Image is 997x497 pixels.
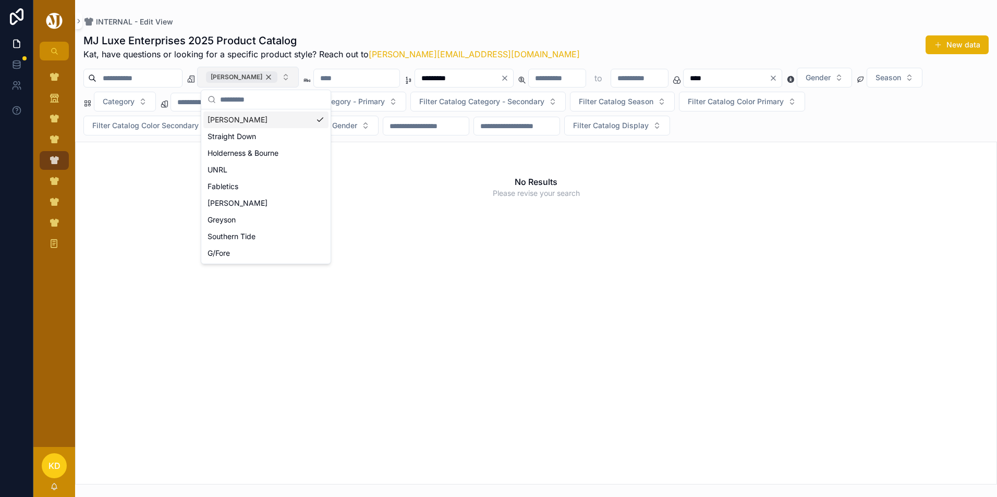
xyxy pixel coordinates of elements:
div: Fabletics [203,178,329,195]
span: Category [103,96,135,107]
span: Filter Catalog Color Secondary (Multi-Select) [92,120,249,131]
button: Select Button [867,68,922,88]
div: G/Fore [203,245,329,262]
div: [PERSON_NAME] [203,195,329,212]
span: Kat, have questions or looking for a specific product style? Reach out to [83,48,580,60]
div: scrollable content [33,60,75,267]
button: Select Button [197,67,299,88]
div: UNRL [203,161,329,178]
div: [PERSON_NAME] [206,71,277,83]
span: Filter Catalog Category - Secondary [419,96,544,107]
span: Please revise your search [493,188,580,198]
button: Unselect PETER_MILLAR [206,71,277,83]
button: Select Button [410,92,566,111]
button: Select Button [797,68,852,88]
button: Select Button [94,92,156,111]
button: New data [926,35,989,54]
span: Filter Catalog Display [573,120,649,131]
button: Select Button [679,92,805,111]
div: Suggestions [201,109,331,264]
button: Clear [501,74,513,82]
div: Straight Down [203,128,329,145]
div: Greyson [203,212,329,228]
h2: No Results [515,176,557,188]
h1: MJ Luxe Enterprises 2025 Product Catalog [83,33,580,48]
div: [PERSON_NAME] [203,111,329,128]
a: [PERSON_NAME][EMAIL_ADDRESS][DOMAIN_NAME] [369,49,580,59]
div: Holderness & Bourne [203,145,329,161]
img: App logo [44,13,64,29]
button: Select Button [83,116,270,135]
button: Clear [769,74,782,82]
button: Select Button [261,92,406,111]
span: INTERNAL - Edit View [96,17,173,27]
span: Filter Catalog Season [579,96,653,107]
p: to [594,72,602,84]
span: Filter Catalog Color Primary [688,96,784,107]
a: INTERNAL - Edit View [83,17,173,27]
button: Select Button [570,92,675,111]
button: Select Button [564,116,670,135]
span: KD [48,459,60,472]
span: Gender [806,72,831,83]
div: Southern Tide [203,228,329,245]
span: Season [876,72,901,83]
